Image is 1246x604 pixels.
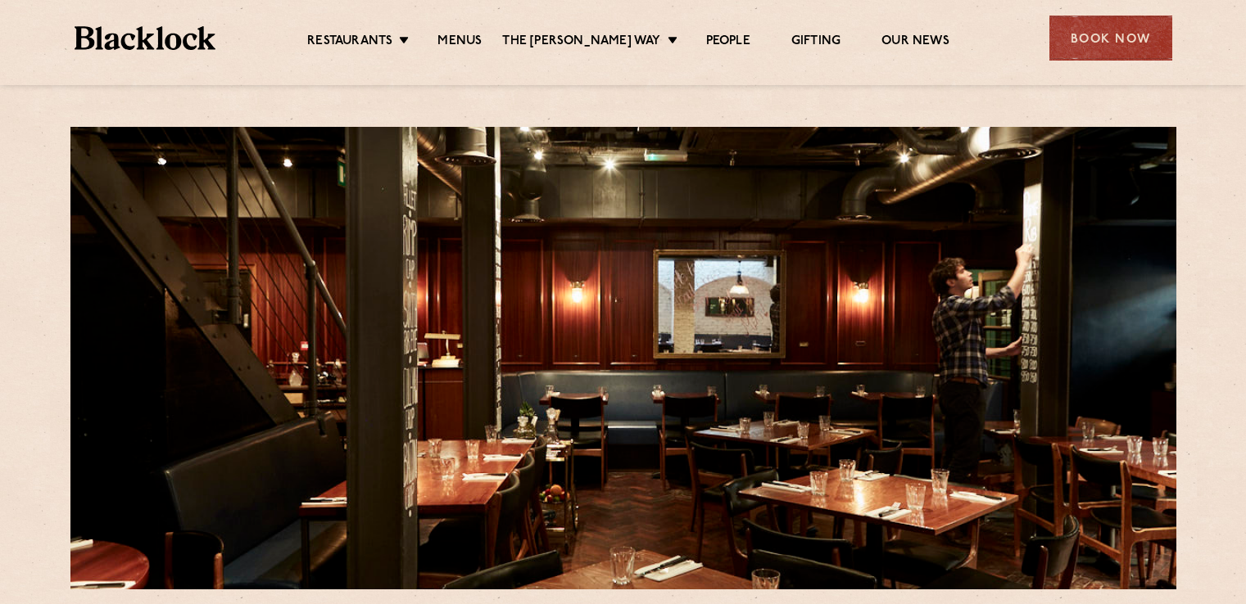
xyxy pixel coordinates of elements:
[791,34,840,52] a: Gifting
[706,34,750,52] a: People
[502,34,660,52] a: The [PERSON_NAME] Way
[307,34,392,52] a: Restaurants
[75,26,216,50] img: BL_Textured_Logo-footer-cropped.svg
[881,34,949,52] a: Our News
[437,34,482,52] a: Menus
[1049,16,1172,61] div: Book Now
